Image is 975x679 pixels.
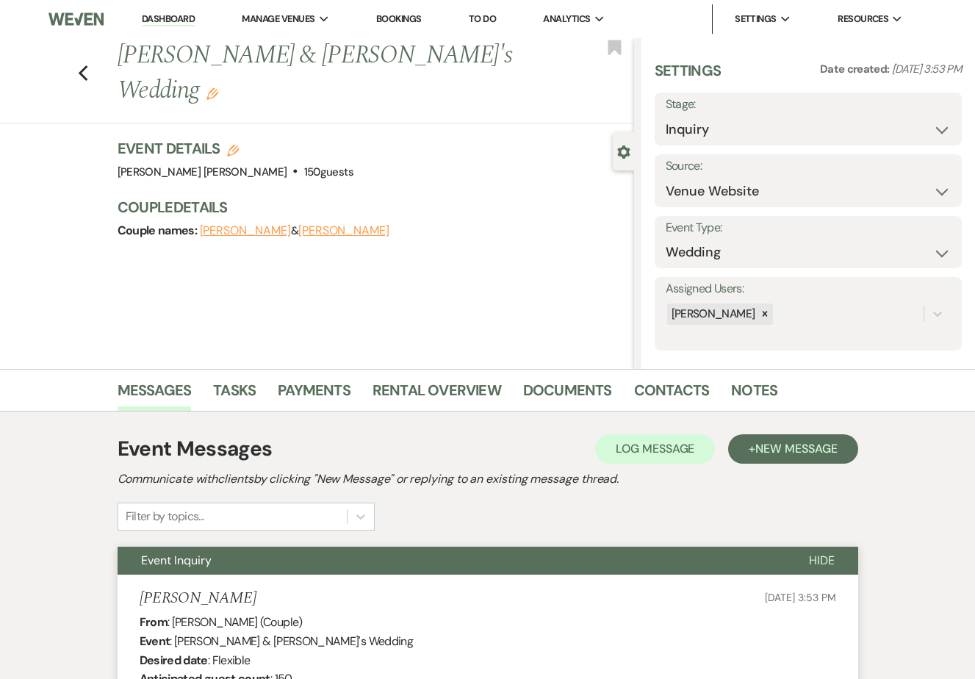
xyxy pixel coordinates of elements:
[118,38,525,108] h1: [PERSON_NAME] & [PERSON_NAME]'s Wedding
[118,165,287,179] span: [PERSON_NAME] [PERSON_NAME]
[655,60,722,93] h3: Settings
[140,614,168,630] b: From
[118,434,273,464] h1: Event Messages
[666,279,951,300] label: Assigned Users:
[666,218,951,239] label: Event Type:
[469,12,496,25] a: To Do
[278,378,350,411] a: Payments
[126,508,204,525] div: Filter by topics...
[809,553,835,568] span: Hide
[118,197,619,218] h3: Couple Details
[118,223,200,238] span: Couple names:
[142,12,195,26] a: Dashboard
[118,138,353,159] h3: Event Details
[543,12,590,26] span: Analytics
[373,378,501,411] a: Rental Overview
[838,12,888,26] span: Resources
[735,12,777,26] span: Settings
[140,633,170,649] b: Event
[595,434,715,464] button: Log Message
[298,225,389,237] button: [PERSON_NAME]
[140,589,256,608] h5: [PERSON_NAME]
[616,441,694,456] span: Log Message
[140,653,208,668] b: Desired date
[206,87,218,100] button: Edit
[376,12,422,25] a: Bookings
[820,62,892,76] span: Date created:
[200,223,389,238] span: &
[667,303,758,325] div: [PERSON_NAME]
[213,378,256,411] a: Tasks
[666,94,951,115] label: Stage:
[118,470,858,488] h2: Communicate with clients by clicking "New Message" or replying to an existing message thread.
[755,441,837,456] span: New Message
[242,12,314,26] span: Manage Venues
[617,144,630,158] button: Close lead details
[785,547,858,575] button: Hide
[634,378,710,411] a: Contacts
[304,165,353,179] span: 150 guests
[765,591,835,604] span: [DATE] 3:53 PM
[731,378,777,411] a: Notes
[48,4,104,35] img: Weven Logo
[892,62,962,76] span: [DATE] 3:53 PM
[118,547,785,575] button: Event Inquiry
[118,378,192,411] a: Messages
[666,156,951,177] label: Source:
[141,553,212,568] span: Event Inquiry
[200,225,291,237] button: [PERSON_NAME]
[523,378,612,411] a: Documents
[728,434,857,464] button: +New Message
